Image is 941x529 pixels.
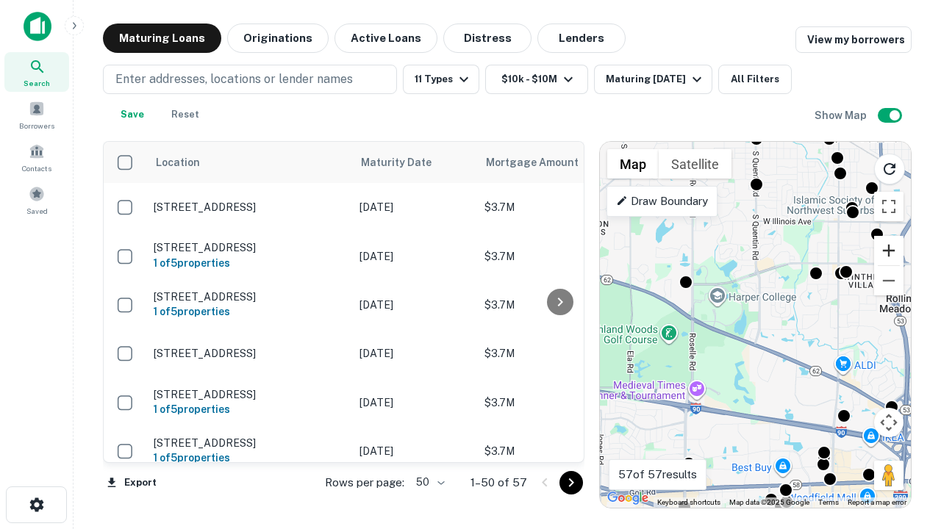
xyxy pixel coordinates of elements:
[600,142,911,508] div: 0 0
[484,345,631,361] p: $3.7M
[484,248,631,264] p: $3.7M
[484,395,631,411] p: $3.7M
[154,347,345,360] p: [STREET_ADDRESS]
[359,345,470,361] p: [DATE]
[103,24,221,53] button: Maturing Loans
[103,472,160,494] button: Export
[359,248,470,264] p: [DATE]
[718,65,792,94] button: All Filters
[24,77,50,89] span: Search
[485,65,588,94] button: $10k - $10M
[484,443,631,459] p: $3.7M
[607,149,659,179] button: Show street map
[103,65,397,94] button: Enter addresses, locations or lender names
[594,65,712,94] button: Maturing [DATE]
[659,149,731,179] button: Show satellite imagery
[359,199,470,215] p: [DATE]
[154,241,345,254] p: [STREET_ADDRESS]
[155,154,200,171] span: Location
[616,192,708,210] p: Draw Boundary
[325,474,404,492] p: Rows per page:
[604,489,652,508] img: Google
[403,65,479,94] button: 11 Types
[848,498,906,506] a: Report a map error
[470,474,527,492] p: 1–50 of 57
[484,199,631,215] p: $3.7M
[618,466,697,483] p: 57 of 57 results
[109,100,156,129] button: Save your search to get updates of matches that match your search criteria.
[146,142,352,183] th: Location
[729,498,809,506] span: Map data ©2025 Google
[815,107,869,123] h6: Show Map
[352,142,477,183] th: Maturity Date
[818,498,839,506] a: Terms (opens in new tab)
[486,154,598,171] span: Mortgage Amount
[874,266,904,295] button: Zoom out
[4,137,69,177] a: Contacts
[874,192,904,221] button: Toggle fullscreen view
[154,303,345,320] h6: 1 of 5 properties
[19,120,54,132] span: Borrowers
[227,24,329,53] button: Originations
[4,95,69,134] a: Borrowers
[443,24,532,53] button: Distress
[154,401,345,417] h6: 1 of 5 properties
[22,162,51,174] span: Contacts
[26,205,48,217] span: Saved
[604,489,652,508] a: Open this area in Google Maps (opens a new window)
[537,24,626,53] button: Lenders
[4,180,69,220] a: Saved
[359,395,470,411] p: [DATE]
[4,52,69,92] a: Search
[477,142,639,183] th: Mortgage Amount
[154,290,345,303] p: [STREET_ADDRESS]
[359,297,470,313] p: [DATE]
[334,24,437,53] button: Active Loans
[154,201,345,214] p: [STREET_ADDRESS]
[874,236,904,265] button: Zoom in
[154,436,345,450] p: [STREET_ADDRESS]
[154,388,345,401] p: [STREET_ADDRESS]
[606,71,706,88] div: Maturing [DATE]
[867,411,941,482] iframe: Chat Widget
[795,26,912,53] a: View my borrowers
[24,12,51,41] img: capitalize-icon.png
[154,450,345,466] h6: 1 of 5 properties
[154,255,345,271] h6: 1 of 5 properties
[410,472,447,493] div: 50
[874,408,904,437] button: Map camera controls
[115,71,353,88] p: Enter addresses, locations or lender names
[359,443,470,459] p: [DATE]
[874,154,905,184] button: Reload search area
[559,471,583,494] button: Go to next page
[162,100,209,129] button: Reset
[361,154,451,171] span: Maturity Date
[657,497,720,508] button: Keyboard shortcuts
[484,297,631,313] p: $3.7M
